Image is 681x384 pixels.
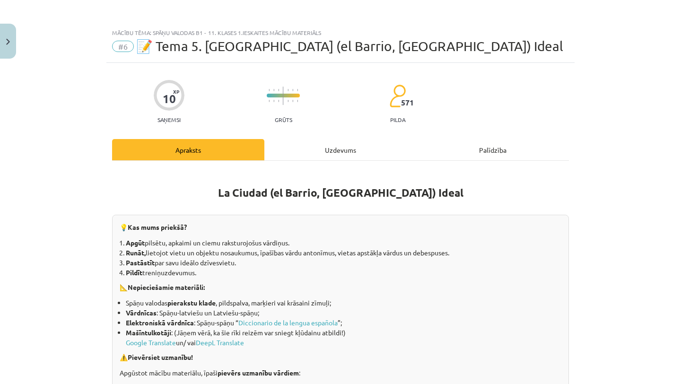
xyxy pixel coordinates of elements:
[136,38,563,54] span: 📝 Tema 5. [GEOGRAPHIC_DATA] (el Barrio, [GEOGRAPHIC_DATA]) Ideal
[126,248,146,257] b: Runāt,
[401,98,414,107] span: 571
[126,238,145,247] b: Apgūt
[275,116,292,123] p: Grūts
[126,238,561,248] li: pilsētu, apkaimi un ciemu raksturojošus vārdiņus.
[126,308,561,318] li: : Spāņu-latviešu un Latviešu-spāņu;
[278,100,279,102] img: icon-short-line-57e1e144782c952c97e751825c79c345078a6d821885a25fce030b3d8c18986b.svg
[390,116,405,123] p: pilda
[120,368,561,378] p: Apgūstot mācību materiālu, īpaši :
[173,89,179,94] span: XP
[273,100,274,102] img: icon-short-line-57e1e144782c952c97e751825c79c345078a6d821885a25fce030b3d8c18986b.svg
[128,283,205,291] strong: Nepieciešamie materiāli:
[264,139,417,160] div: Uzdevums
[128,353,193,361] strong: Pievērsiet uzmanību!
[126,328,561,348] li: : (Jāņem vērā, ka šie rīki reizēm var sniegt kļūdainu atbildi!) un/ vai
[126,338,176,347] a: Google Translate
[154,116,184,123] p: Saņemsi
[288,89,288,91] img: icon-short-line-57e1e144782c952c97e751825c79c345078a6d821885a25fce030b3d8c18986b.svg
[6,39,10,45] img: icon-close-lesson-0947bae3869378f0d4975bcd49f059093ad1ed9edebbc8119c70593378902aed.svg
[126,318,561,328] li: : Spāņu-spāņu “ ”;
[126,248,561,258] li: lietojot vietu un objektu nosaukumus, īpašības vārdu antonīmus, vietas apstākļa vārdus un debespu...
[126,308,157,317] b: Vārdnīcas
[278,89,279,91] img: icon-short-line-57e1e144782c952c97e751825c79c345078a6d821885a25fce030b3d8c18986b.svg
[126,268,561,278] li: treniņuzdevumus.
[269,100,270,102] img: icon-short-line-57e1e144782c952c97e751825c79c345078a6d821885a25fce030b3d8c18986b.svg
[112,29,569,36] div: Mācību tēma: Spāņu valodas b1 - 11. klases 1.ieskaites mācību materiāls
[292,89,293,91] img: icon-short-line-57e1e144782c952c97e751825c79c345078a6d821885a25fce030b3d8c18986b.svg
[126,298,561,308] li: Spāņu valodas , pildspalva, marķieri vai krāsaini zīmuļi;
[126,328,171,337] b: Mašīntulkotāji
[128,223,187,231] strong: Kas mums priekšā?
[218,368,299,377] b: pievērs uzmanību vārdiem
[417,139,569,160] div: Palīdzība
[112,139,264,160] div: Apraksts
[283,87,284,105] img: icon-long-line-d9ea69661e0d244f92f715978eff75569469978d946b2353a9bb055b3ed8787d.svg
[126,318,194,327] b: Elektroniskā vārdnīca
[126,268,142,277] b: Pildīt
[297,100,298,102] img: icon-short-line-57e1e144782c952c97e751825c79c345078a6d821885a25fce030b3d8c18986b.svg
[126,258,561,268] li: par savu ideālo dzīvesvietu.
[126,258,155,267] b: Pastāstīt
[112,41,134,52] span: #6
[269,89,270,91] img: icon-short-line-57e1e144782c952c97e751825c79c345078a6d821885a25fce030b3d8c18986b.svg
[288,100,288,102] img: icon-short-line-57e1e144782c952c97e751825c79c345078a6d821885a25fce030b3d8c18986b.svg
[218,186,463,200] strong: La Ciudad (el Barrio, [GEOGRAPHIC_DATA]) Ideal
[120,222,561,232] p: 💡
[389,84,406,108] img: students-c634bb4e5e11cddfef0936a35e636f08e4e9abd3cc4e673bd6f9a4125e45ecb1.svg
[273,89,274,91] img: icon-short-line-57e1e144782c952c97e751825c79c345078a6d821885a25fce030b3d8c18986b.svg
[297,89,298,91] img: icon-short-line-57e1e144782c952c97e751825c79c345078a6d821885a25fce030b3d8c18986b.svg
[120,282,561,292] p: 📐
[167,298,216,307] b: pierakstu klade
[196,338,244,347] a: DeepL Translate
[120,352,561,362] p: ⚠️
[163,92,176,105] div: 10
[238,318,338,327] a: Diccionario de la lengua española
[292,100,293,102] img: icon-short-line-57e1e144782c952c97e751825c79c345078a6d821885a25fce030b3d8c18986b.svg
